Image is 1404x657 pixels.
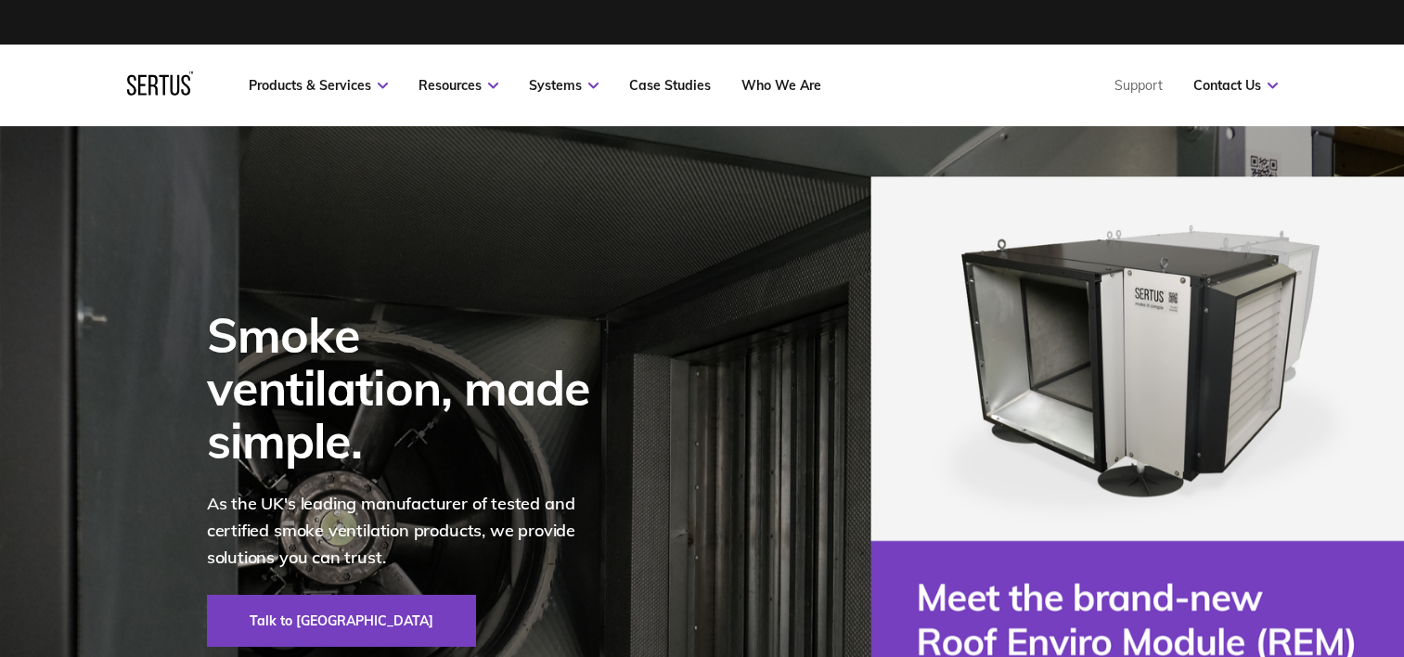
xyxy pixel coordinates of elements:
iframe: Chat Widget [1311,568,1404,657]
a: Contact Us [1193,77,1278,94]
a: Who We Are [741,77,821,94]
a: Resources [419,77,498,94]
a: Support [1114,77,1163,94]
p: As the UK's leading manufacturer of tested and certified smoke ventilation products, we provide s... [207,491,615,571]
div: Smoke ventilation, made simple. [207,308,615,468]
a: Products & Services [249,77,388,94]
a: Talk to [GEOGRAPHIC_DATA] [207,595,476,647]
a: Case Studies [629,77,711,94]
a: Systems [529,77,599,94]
